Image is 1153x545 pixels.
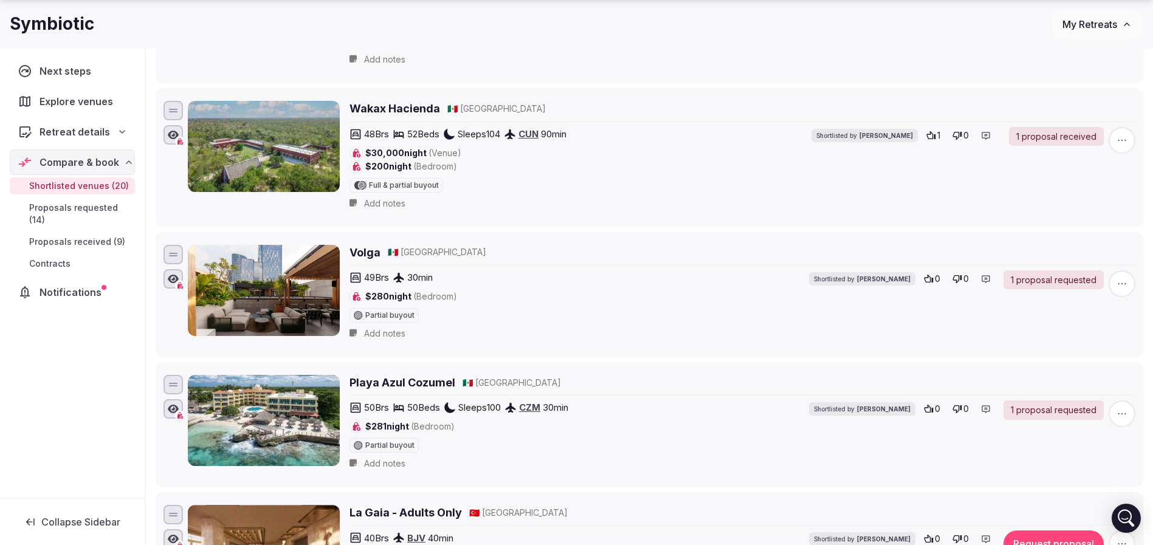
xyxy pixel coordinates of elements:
[447,103,458,114] span: 🇲🇽
[458,128,500,140] span: Sleeps 104
[10,279,135,305] a: Notifications
[10,199,135,228] a: Proposals requested (14)
[10,58,135,84] a: Next steps
[920,270,944,287] button: 0
[369,182,439,189] span: Full & partial buyout
[29,236,125,248] span: Proposals received (9)
[428,532,453,544] span: 40 min
[29,180,129,192] span: Shortlisted venues (20)
[857,535,910,543] span: [PERSON_NAME]
[963,129,969,142] span: 0
[935,403,940,415] span: 0
[364,128,389,140] span: 48 Brs
[809,402,915,416] div: Shortlisted by
[407,401,440,414] span: 50 Beds
[935,533,940,545] span: 0
[40,94,118,109] span: Explore venues
[364,327,405,340] span: Add notes
[388,247,398,257] span: 🇲🇽
[920,400,944,417] button: 0
[1112,504,1141,533] div: Open Intercom Messenger
[963,403,969,415] span: 0
[365,442,415,449] span: Partial buyout
[811,129,918,142] div: Shortlisted by
[407,271,433,284] span: 30 min
[40,64,96,78] span: Next steps
[482,507,568,519] span: [GEOGRAPHIC_DATA]
[10,12,94,36] h1: Symbiotic
[388,246,398,258] button: 🇲🇽
[447,103,458,115] button: 🇲🇽
[1009,127,1104,146] div: 1 proposal received
[429,148,461,158] span: (Venue)
[364,458,405,470] span: Add notes
[10,177,135,194] a: Shortlisted venues (20)
[365,312,415,319] span: Partial buyout
[364,197,405,210] span: Add notes
[10,509,135,535] button: Collapse Sidebar
[401,246,486,258] span: [GEOGRAPHIC_DATA]
[963,533,969,545] span: 0
[364,532,389,544] span: 40 Brs
[364,53,405,66] span: Add notes
[541,128,566,140] span: 90 min
[1003,270,1104,290] a: 1 proposal requested
[413,291,457,301] span: (Bedroom)
[1051,9,1143,39] button: My Retreats
[365,290,457,303] span: $280 night
[407,128,439,140] span: 52 Beds
[29,202,130,226] span: Proposals requested (14)
[857,275,910,283] span: [PERSON_NAME]
[463,377,473,389] button: 🇲🇽
[188,101,340,192] img: Wakax Hacienda
[349,245,380,260] a: Volga
[809,272,915,286] div: Shortlisted by
[1003,400,1104,420] a: 1 proposal requested
[188,245,340,336] img: Volga
[411,421,455,431] span: (Bedroom)
[859,131,913,140] span: [PERSON_NAME]
[949,400,972,417] button: 0
[519,402,540,413] a: CZM
[963,273,969,285] span: 0
[413,161,457,171] span: (Bedroom)
[10,255,135,272] a: Contracts
[364,401,389,414] span: 50 Brs
[463,377,473,388] span: 🇲🇽
[40,155,119,170] span: Compare & book
[349,505,462,520] a: La Gaia - Adults Only
[10,233,135,250] a: Proposals received (9)
[365,147,461,159] span: $30,000 night
[857,405,910,413] span: [PERSON_NAME]
[41,516,120,528] span: Collapse Sidebar
[935,273,940,285] span: 0
[949,270,972,287] button: 0
[349,101,440,116] a: Wakax Hacienda
[949,127,972,144] button: 0
[518,128,539,140] a: CUN
[349,375,455,390] a: Playa Azul Cozumel
[40,125,110,139] span: Retreat details
[29,258,71,270] span: Contracts
[10,89,135,114] a: Explore venues
[469,507,480,518] span: 🇹🇷
[543,401,568,414] span: 30 min
[1062,18,1117,30] span: My Retreats
[460,103,546,115] span: [GEOGRAPHIC_DATA]
[475,377,561,389] span: [GEOGRAPHIC_DATA]
[458,401,501,414] span: Sleeps 100
[923,127,944,144] button: 1
[365,420,455,433] span: $281 night
[364,271,389,284] span: 49 Brs
[469,507,480,519] button: 🇹🇷
[937,129,940,142] span: 1
[365,160,457,173] span: $200 night
[407,532,425,544] a: BJV
[40,285,106,300] span: Notifications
